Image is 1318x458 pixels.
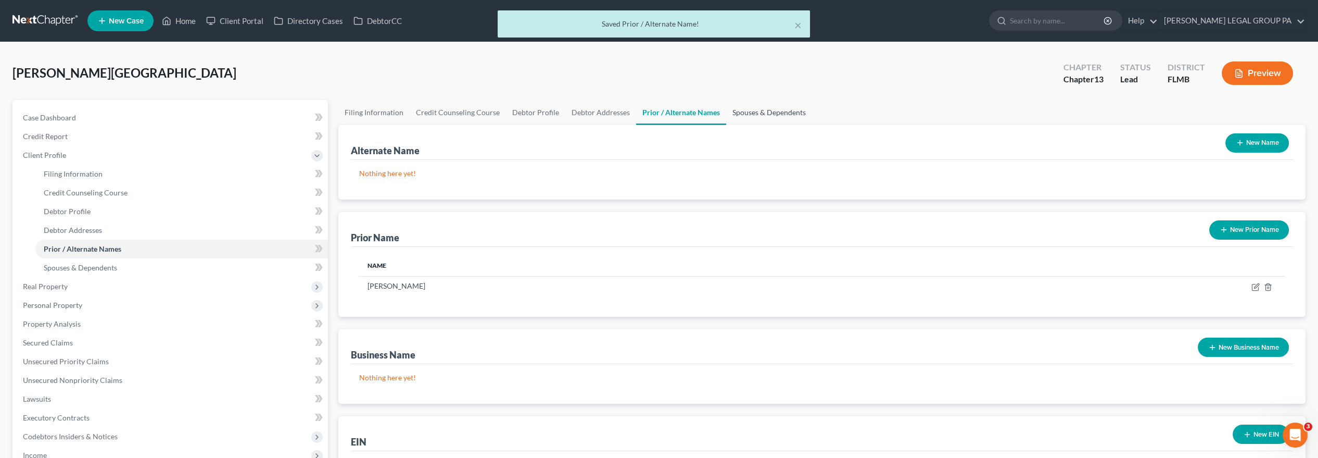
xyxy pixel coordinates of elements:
[23,357,109,366] span: Unsecured Priority Claims
[351,144,420,157] div: Alternate Name
[15,127,328,146] a: Credit Report
[359,255,953,276] th: Name
[351,231,399,244] div: Prior Name
[1233,425,1289,444] button: New EIN
[636,100,726,125] a: Prior / Alternate Names
[15,390,328,409] a: Lawsuits
[44,169,103,178] span: Filing Information
[1063,61,1104,73] div: Chapter
[1225,133,1289,153] button: New Name
[12,65,236,80] span: [PERSON_NAME][GEOGRAPHIC_DATA]
[23,282,68,291] span: Real Property
[23,394,51,403] span: Lawsuits
[35,258,328,277] a: Spouses & Dependents
[1209,220,1289,240] button: New Prior Name
[35,221,328,240] a: Debtor Addresses
[359,373,1285,383] p: Nothing here yet!
[1198,338,1289,357] button: New Business Name
[15,108,328,127] a: Case Dashboard
[44,207,91,216] span: Debtor Profile
[15,315,328,333] a: Property Analysis
[15,409,328,427] a: Executory Contracts
[351,349,415,361] div: Business Name
[1304,423,1312,431] span: 3
[1283,423,1308,448] iframe: Intercom live chat
[1222,61,1293,85] button: Preview
[23,432,118,441] span: Codebtors Insiders & Notices
[15,371,328,390] a: Unsecured Nonpriority Claims
[44,244,121,253] span: Prior / Alternate Names
[35,240,328,258] a: Prior / Alternate Names
[15,352,328,371] a: Unsecured Priority Claims
[351,436,366,448] div: EIN
[23,413,90,422] span: Executory Contracts
[1168,73,1205,85] div: FLMB
[359,276,953,296] td: [PERSON_NAME]
[23,151,66,159] span: Client Profile
[23,338,73,347] span: Secured Claims
[506,100,565,125] a: Debtor Profile
[338,100,410,125] a: Filing Information
[726,100,812,125] a: Spouses & Dependents
[565,100,636,125] a: Debtor Addresses
[506,19,802,29] div: Saved Prior / Alternate Name!
[44,263,117,272] span: Spouses & Dependents
[35,183,328,202] a: Credit Counseling Course
[35,202,328,221] a: Debtor Profile
[23,113,76,122] span: Case Dashboard
[410,100,506,125] a: Credit Counseling Course
[23,319,81,328] span: Property Analysis
[23,132,68,141] span: Credit Report
[23,301,82,310] span: Personal Property
[44,188,128,197] span: Credit Counseling Course
[1094,74,1104,84] span: 13
[44,226,102,234] span: Debtor Addresses
[359,168,1285,179] p: Nothing here yet!
[794,19,802,31] button: ×
[1168,61,1205,73] div: District
[23,376,122,385] span: Unsecured Nonpriority Claims
[1120,73,1151,85] div: Lead
[1063,73,1104,85] div: Chapter
[1120,61,1151,73] div: Status
[35,165,328,183] a: Filing Information
[15,333,328,352] a: Secured Claims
